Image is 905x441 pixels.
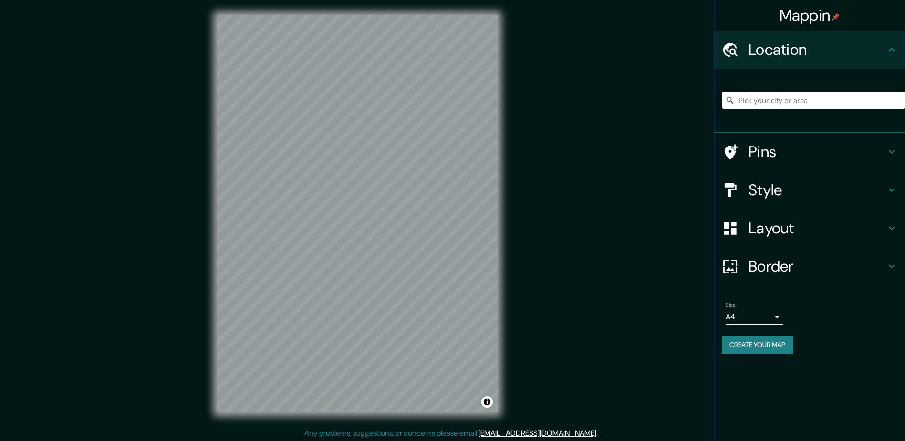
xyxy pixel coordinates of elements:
p: Any problems, suggestions, or concerns please email . [304,428,598,439]
h4: Mappin [780,6,840,25]
h4: Style [749,180,886,199]
a: [EMAIL_ADDRESS][DOMAIN_NAME] [479,428,596,438]
div: Location [714,31,905,69]
h4: Border [749,257,886,276]
label: Size [726,301,736,309]
h4: Layout [749,219,886,238]
canvas: Map [217,15,498,412]
div: Layout [714,209,905,247]
div: Pins [714,133,905,171]
div: Style [714,171,905,209]
div: Border [714,247,905,285]
img: pin-icon.png [832,13,840,21]
div: A4 [726,309,783,325]
div: . [599,428,601,439]
h4: Pins [749,142,886,161]
h4: Location [749,40,886,59]
button: Create your map [722,336,793,354]
div: . [598,428,599,439]
button: Toggle attribution [481,396,493,408]
input: Pick your city or area [722,92,905,109]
